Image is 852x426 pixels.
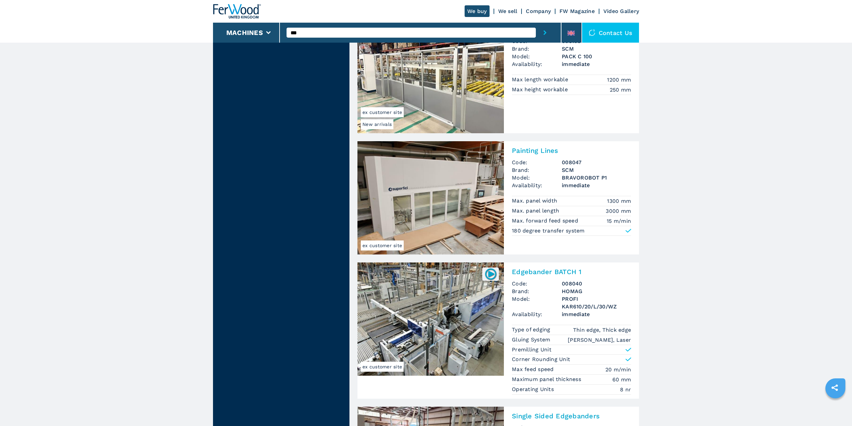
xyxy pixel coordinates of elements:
[512,53,562,60] span: Model:
[512,295,562,310] span: Model:
[562,166,631,174] h3: SCM
[361,362,404,372] span: ex customer site
[512,346,551,353] p: Premilling Unit
[512,217,580,224] p: Max. forward feed speed
[562,280,631,287] h3: 008040
[512,227,585,234] p: 180 degree transfer system
[512,268,631,276] h2: Edgebander BATCH 1
[512,326,552,333] p: Type of edging
[824,396,847,421] iframe: Chat
[589,29,595,36] img: Contact us
[512,376,583,383] p: Maximum panel thickness
[512,174,562,182] span: Model:
[512,366,555,373] p: Max feed speed
[357,262,504,376] img: Edgebander BATCH 1 HOMAG PROFI KAR610/20/L/30/WZ
[562,287,631,295] h3: HOMAG
[213,4,261,19] img: Ferwood
[512,287,562,295] span: Brand:
[562,182,631,189] span: immediate
[612,376,631,383] em: 60 mm
[512,207,561,214] p: Max. panel length
[512,159,562,166] span: Code:
[573,326,631,334] em: Thin edge, Thick edge
[582,23,639,43] div: Contact us
[357,262,639,399] a: Edgebander BATCH 1 HOMAG PROFI KAR610/20/L/30/WZex customer site008040Edgebander BATCH 1Code:0080...
[361,240,404,250] span: ex customer site
[512,45,562,53] span: Brand:
[607,217,631,225] em: 15 m/min
[512,310,562,318] span: Availability:
[357,141,639,254] a: Painting Lines SCM BRAVOROBOT P1ex customer sitePainting LinesCode:008047Brand:SCMModel:BRAVOROBO...
[826,379,843,396] a: sharethis
[620,386,631,393] em: 8 nr
[606,207,631,215] em: 3000 mm
[512,280,562,287] span: Code:
[512,182,562,189] span: Availability:
[603,8,639,14] a: Video Gallery
[465,5,490,17] a: We buy
[536,23,554,43] button: submit-button
[526,8,551,14] a: Company
[562,310,631,318] span: immediate
[361,119,393,129] span: New arrivals
[562,60,631,68] span: immediate
[357,20,504,133] img: Cardboard Cutters SCM PACK C 100
[512,197,559,205] p: Max. panel width
[568,336,631,344] em: [PERSON_NAME], Laser
[512,166,562,174] span: Brand:
[559,8,595,14] a: FW Magazine
[512,412,631,420] h2: Single Sided Edgebanders
[512,147,631,155] h2: Painting Lines
[562,53,631,60] h3: PACK C 100
[512,76,570,83] p: Max length workable
[605,366,631,373] em: 20 m/min
[512,86,569,93] p: Max height workable
[361,107,404,117] span: ex customer site
[226,29,263,37] button: Machines
[484,267,497,280] img: 008040
[562,295,631,310] h3: PROFI KAR610/20/L/30/WZ
[562,174,631,182] h3: BRAVOROBOT P1
[512,386,555,393] p: Operating Units
[357,141,504,254] img: Painting Lines SCM BRAVOROBOT P1
[562,159,631,166] h3: 008047
[512,356,570,363] p: Corner Rounding Unit
[357,20,639,133] a: Cardboard Cutters SCM PACK C 100New arrivalsex customer siteCardboard CuttersCode:008108Brand:SCM...
[512,336,552,343] p: Gluing System
[610,86,631,94] em: 250 mm
[512,60,562,68] span: Availability:
[498,8,518,14] a: We sell
[607,76,631,84] em: 1200 mm
[562,45,631,53] h3: SCM
[607,197,631,205] em: 1300 mm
